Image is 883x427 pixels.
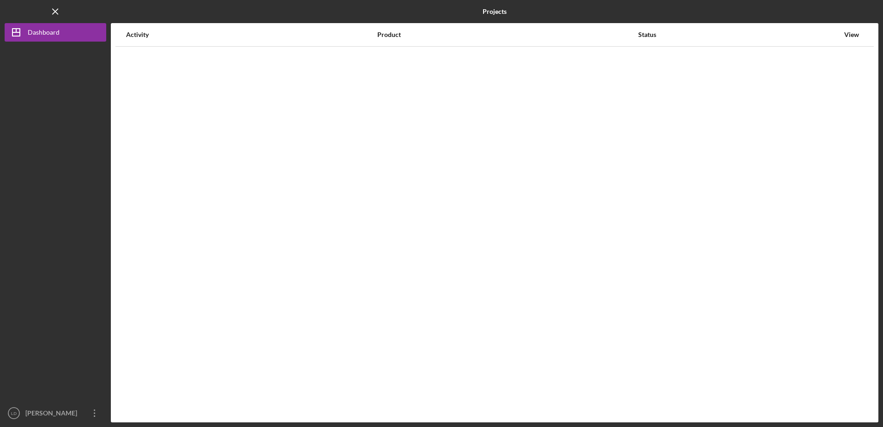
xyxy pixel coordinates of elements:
[377,31,637,38] div: Product
[483,8,507,15] b: Projects
[11,411,17,416] text: LD
[23,404,83,425] div: [PERSON_NAME]
[840,31,863,38] div: View
[5,404,106,422] button: LD[PERSON_NAME]
[5,23,106,42] button: Dashboard
[28,23,60,44] div: Dashboard
[638,31,839,38] div: Status
[126,31,376,38] div: Activity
